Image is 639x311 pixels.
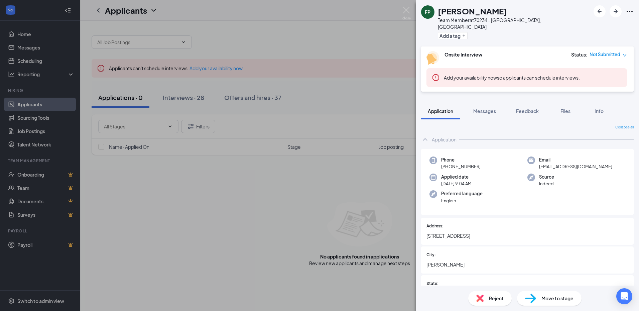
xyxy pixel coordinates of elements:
[616,288,632,304] div: Open Intercom Messenger
[438,17,590,30] div: Team Member at 70234 - [GEOGRAPHIC_DATA], [GEOGRAPHIC_DATA]
[615,125,634,130] span: Collapse all
[426,281,438,287] span: State:
[426,261,628,268] span: [PERSON_NAME]
[516,108,539,114] span: Feedback
[438,32,468,39] button: PlusAdd a tag
[560,108,570,114] span: Files
[432,136,457,143] div: Application
[612,7,620,15] svg: ArrowRight
[432,74,440,82] svg: Error
[489,295,504,302] span: Reject
[441,197,483,204] span: English
[626,7,634,15] svg: Ellipses
[622,53,627,58] span: down
[610,5,622,17] button: ArrowRight
[428,108,453,114] span: Application
[539,180,554,187] span: Indeed
[441,157,481,163] span: Phone
[421,135,429,143] svg: ChevronUp
[425,9,430,15] div: FP
[571,51,588,58] div: Status :
[594,5,606,17] button: ArrowLeftNew
[473,108,496,114] span: Messages
[426,232,628,239] span: [STREET_ADDRESS]
[426,223,443,229] span: Address:
[539,157,612,163] span: Email
[590,51,620,58] span: Not Submitted
[539,163,612,170] span: [EMAIL_ADDRESS][DOMAIN_NAME]
[441,190,483,197] span: Preferred language
[441,180,472,187] span: [DATE] 9:04 AM
[444,74,497,81] button: Add your availability now
[595,108,604,114] span: Info
[541,295,573,302] span: Move to stage
[462,34,466,38] svg: Plus
[441,174,472,180] span: Applied date
[539,174,554,180] span: Source
[438,5,507,17] h1: [PERSON_NAME]
[426,252,436,258] span: City:
[596,7,604,15] svg: ArrowLeftNew
[444,51,482,58] b: Onsite Interview
[444,75,580,81] span: so applicants can schedule interviews.
[441,163,481,170] span: [PHONE_NUMBER]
